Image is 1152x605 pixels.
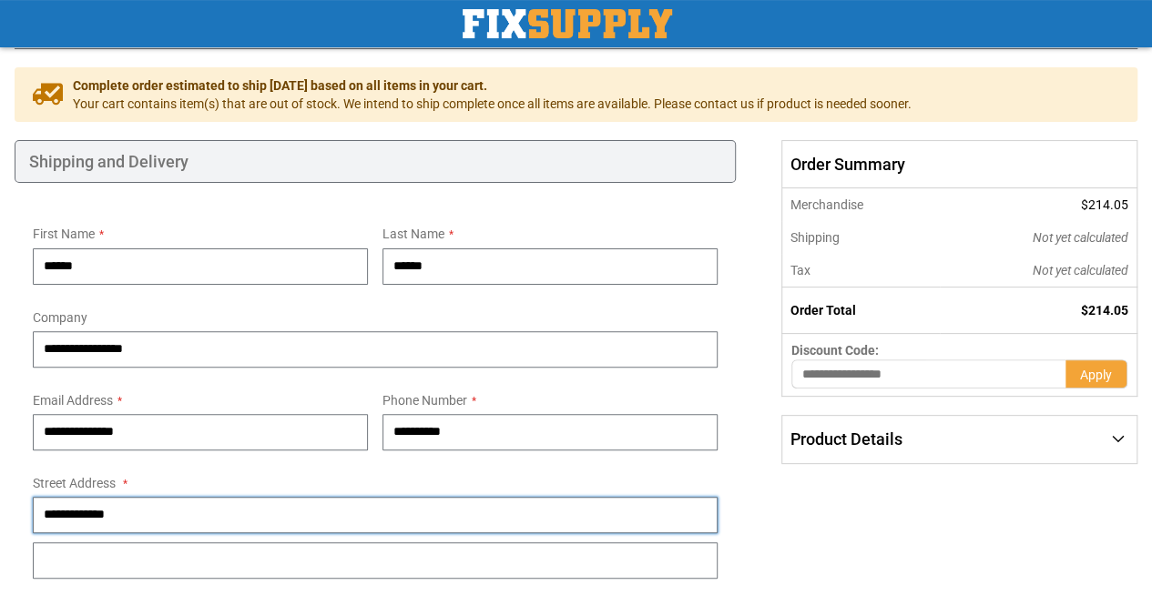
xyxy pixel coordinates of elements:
span: Product Details [790,429,902,449]
span: Shipping [790,230,840,245]
strong: Order Total [790,303,856,318]
th: Tax [782,254,940,287]
span: $214.05 [1081,303,1128,318]
span: Discount Code: [791,343,879,358]
span: Order Summary [781,140,1137,189]
span: $214.05 [1081,197,1128,212]
span: Complete order estimated to ship [DATE] based on all items in your cart. [73,76,912,95]
button: Apply [1065,359,1127,388]
span: Phone Number [382,393,467,408]
span: Last Name [382,227,444,241]
span: Street Address [33,476,116,490]
span: Your cart contains item(s) that are out of stock. We intend to ship complete once all items are a... [73,95,912,113]
span: Email Address [33,393,113,408]
th: Merchandise [782,188,940,221]
span: First Name [33,227,95,241]
span: Not yet calculated [1033,263,1128,277]
a: store logo [463,9,672,38]
img: Fix Industrial Supply [463,9,672,38]
div: Shipping and Delivery [15,140,736,184]
span: Company [33,310,87,325]
span: Apply [1080,368,1112,382]
span: Not yet calculated [1033,230,1128,245]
